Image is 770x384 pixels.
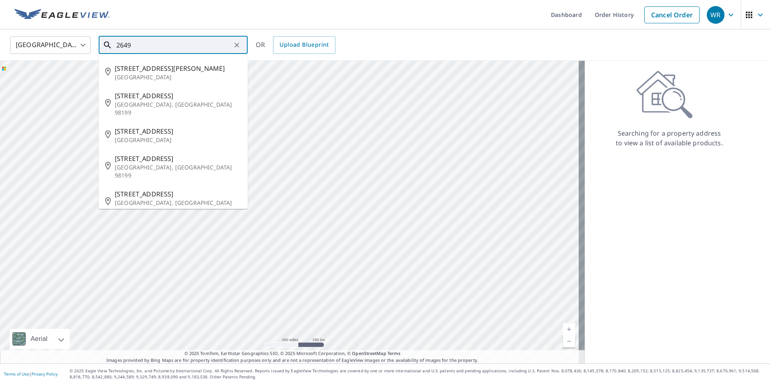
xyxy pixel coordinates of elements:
a: Upload Blueprint [273,36,335,54]
p: [GEOGRAPHIC_DATA], [GEOGRAPHIC_DATA] 98199 [115,199,241,215]
span: Upload Blueprint [279,40,329,50]
span: [STREET_ADDRESS] [115,126,241,136]
p: [GEOGRAPHIC_DATA] [115,73,241,81]
div: OR [256,36,335,54]
span: [STREET_ADDRESS] [115,154,241,163]
p: | [4,372,58,376]
input: Search by address or latitude-longitude [116,34,231,56]
p: © 2025 Eagle View Technologies, Inc. and Pictometry International Corp. All Rights Reserved. Repo... [70,368,766,380]
a: OpenStreetMap [352,350,386,356]
a: Current Level 5, Zoom Out [563,335,575,347]
a: Terms of Use [4,371,29,377]
div: WR [707,6,724,24]
a: Cancel Order [644,6,700,23]
span: [STREET_ADDRESS] [115,91,241,101]
button: Clear [231,39,242,51]
a: Current Level 5, Zoom In [563,323,575,335]
div: [GEOGRAPHIC_DATA] [10,34,91,56]
p: [GEOGRAPHIC_DATA], [GEOGRAPHIC_DATA] 98199 [115,163,241,180]
span: [STREET_ADDRESS][PERSON_NAME] [115,64,241,73]
a: Privacy Policy [31,371,58,377]
a: Terms [387,350,401,356]
span: [STREET_ADDRESS] [115,189,241,199]
img: EV Logo [14,9,110,21]
p: [GEOGRAPHIC_DATA], [GEOGRAPHIC_DATA] 98199 [115,101,241,117]
p: [GEOGRAPHIC_DATA] [115,136,241,144]
div: Aerial [10,329,70,349]
p: Searching for a property address to view a list of available products. [615,128,723,148]
span: © 2025 TomTom, Earthstar Geographics SIO, © 2025 Microsoft Corporation, © [184,350,401,357]
div: Aerial [28,329,50,349]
